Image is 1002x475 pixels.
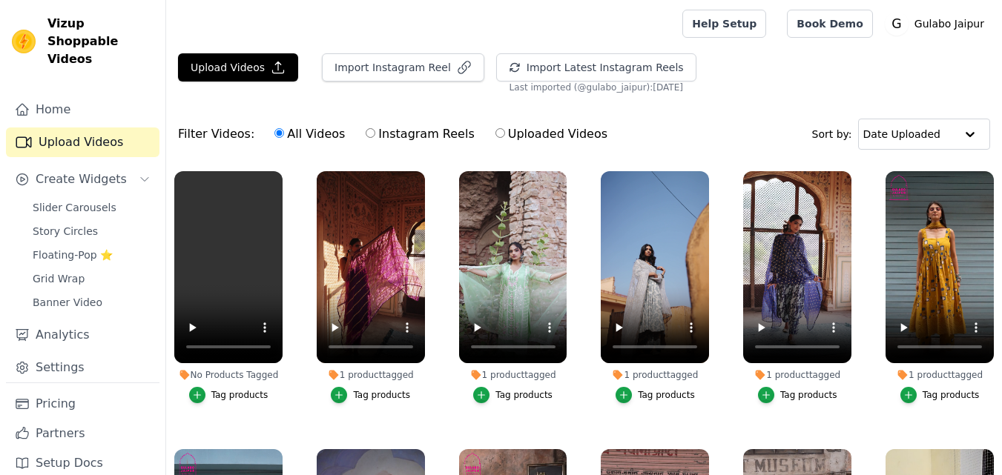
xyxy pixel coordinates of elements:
a: Book Demo [787,10,872,38]
a: Upload Videos [6,127,159,157]
span: Grid Wrap [33,271,85,286]
button: Create Widgets [6,165,159,194]
div: Tag products [923,389,980,401]
div: Tag products [780,389,837,401]
span: Story Circles [33,224,98,239]
a: Analytics [6,320,159,350]
div: Filter Videos: [178,117,616,151]
a: Story Circles [24,221,159,242]
div: Tag products [353,389,410,401]
a: Slider Carousels [24,197,159,218]
button: Tag products [189,387,268,403]
input: Instagram Reels [366,128,375,138]
span: Banner Video [33,295,102,310]
button: Tag products [473,387,553,403]
div: 1 product tagged [743,369,851,381]
button: Tag products [616,387,695,403]
span: Vizup Shoppable Videos [47,15,154,68]
a: Banner Video [24,292,159,313]
div: No Products Tagged [174,369,283,381]
button: Tag products [758,387,837,403]
button: G Gulabo Jaipur [885,10,990,37]
label: Instagram Reels [365,124,475,144]
div: 1 product tagged [459,369,567,381]
a: Settings [6,353,159,382]
div: 1 product tagged [601,369,709,381]
a: Home [6,95,159,124]
button: Tag products [331,387,410,403]
label: All Videos [274,124,346,144]
text: G [891,16,901,31]
div: 1 product tagged [886,369,994,381]
p: Gulabo Jaipur [909,10,990,37]
a: Floating-Pop ⭐ [24,245,159,265]
span: Floating-Pop ⭐ [33,248,113,262]
a: Partners [6,419,159,448]
span: Create Widgets [36,170,127,188]
span: Slider Carousels [33,200,116,215]
input: Uploaded Videos [495,128,505,138]
div: Tag products [638,389,695,401]
button: Upload Videos [178,53,298,82]
button: Tag products [900,387,980,403]
a: Help Setup [682,10,766,38]
div: Tag products [495,389,553,401]
div: Tag products [211,389,268,401]
div: 1 product tagged [317,369,425,381]
img: Vizup [12,30,36,53]
button: Import Latest Instagram Reels [496,53,696,82]
input: All Videos [274,128,284,138]
a: Pricing [6,389,159,419]
div: Sort by: [812,119,991,150]
label: Uploaded Videos [495,124,608,144]
a: Grid Wrap [24,268,159,289]
button: Import Instagram Reel [322,53,484,82]
span: Last imported (@ gulabo_jaipur ): [DATE] [510,82,683,93]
